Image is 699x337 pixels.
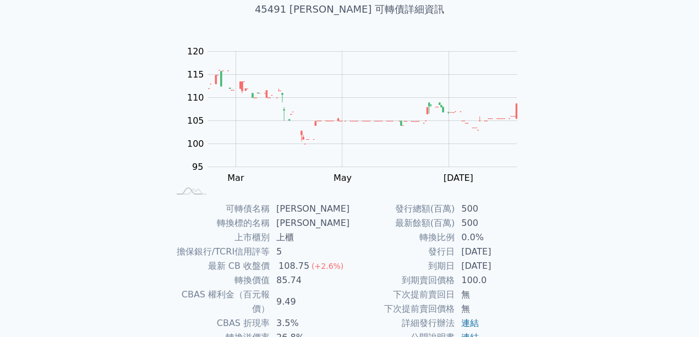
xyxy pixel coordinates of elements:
[208,70,517,144] g: Series
[182,46,534,183] g: Chart
[169,245,270,259] td: 擔保銀行/TCRI信用評等
[187,69,204,80] tspan: 115
[169,230,270,245] td: 上市櫃別
[349,302,455,316] td: 下次提前賣回價格
[187,92,204,103] tspan: 110
[349,273,455,288] td: 到期賣回價格
[169,259,270,273] td: 最新 CB 收盤價
[455,216,530,230] td: 500
[461,318,479,328] a: 連結
[312,262,343,270] span: (+2.6%)
[270,245,349,259] td: 5
[455,259,530,273] td: [DATE]
[455,302,530,316] td: 無
[444,173,473,183] tspan: [DATE]
[270,230,349,245] td: 上櫃
[227,173,244,183] tspan: Mar
[169,273,270,288] td: 轉換價值
[349,288,455,302] td: 下次提前賣回日
[156,2,543,17] h1: 45491 [PERSON_NAME] 可轉債詳細資訊
[270,316,349,330] td: 3.5%
[192,162,203,172] tspan: 95
[349,202,455,216] td: 發行總額(百萬)
[455,273,530,288] td: 100.0
[187,115,204,126] tspan: 105
[187,139,204,149] tspan: 100
[270,202,349,216] td: [PERSON_NAME]
[169,216,270,230] td: 轉換標的名稱
[276,259,312,273] div: 108.75
[169,316,270,330] td: CBAS 折現率
[270,216,349,230] td: [PERSON_NAME]
[270,288,349,316] td: 9.49
[334,173,352,183] tspan: May
[349,259,455,273] td: 到期日
[270,273,349,288] td: 85.74
[349,230,455,245] td: 轉換比例
[349,245,455,259] td: 發行日
[187,46,204,57] tspan: 120
[455,230,530,245] td: 0.0%
[455,202,530,216] td: 500
[349,316,455,330] td: 詳細發行辦法
[169,288,270,316] td: CBAS 權利金（百元報價）
[455,245,530,259] td: [DATE]
[349,216,455,230] td: 最新餘額(百萬)
[169,202,270,216] td: 可轉債名稱
[455,288,530,302] td: 無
